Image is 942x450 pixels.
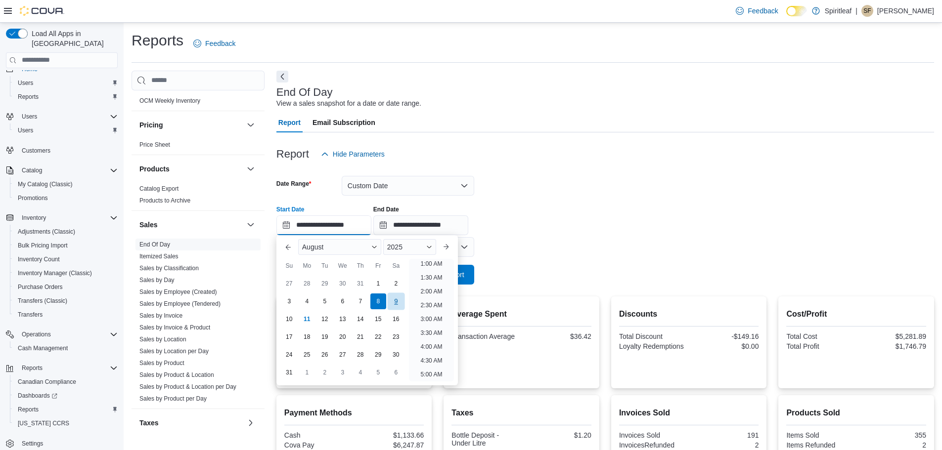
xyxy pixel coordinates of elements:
[855,5,857,17] p: |
[451,431,519,447] div: Bottle Deposit - Under Litre
[353,293,368,309] div: day-7
[14,267,118,279] span: Inventory Manager (Classic)
[139,220,158,230] h3: Sales
[353,329,368,345] div: day-21
[280,239,296,255] button: Previous Month
[748,6,778,16] span: Feedback
[619,332,687,340] div: Total Discount
[139,312,182,319] a: Sales by Invoice
[524,431,591,439] div: $1.20
[786,308,926,320] h2: Cost/Profit
[18,111,41,123] button: Users
[14,404,118,415] span: Reports
[299,347,315,363] div: day-25
[335,276,351,291] div: day-30
[786,441,854,449] div: Items Refunded
[373,205,399,213] label: End Date
[387,292,404,310] div: day-9
[139,164,170,174] h3: Products
[299,258,315,274] div: Mo
[14,417,73,429] a: [US_STATE] CCRS
[14,253,118,265] span: Inventory Count
[139,383,236,391] span: Sales by Product & Location per Day
[786,407,926,419] h2: Products Sold
[132,183,265,210] div: Products
[353,311,368,327] div: day-14
[14,124,37,136] a: Users
[139,300,221,307] a: Sales by Employee (Tendered)
[245,417,257,429] button: Taxes
[18,228,75,236] span: Adjustments (Classic)
[22,330,51,338] span: Operations
[14,226,79,238] a: Adjustments (Classic)
[18,164,118,176] span: Catalog
[786,431,854,439] div: Items Sold
[139,252,179,260] span: Itemized Sales
[278,113,301,132] span: Report
[335,311,351,327] div: day-13
[14,267,96,279] a: Inventory Manager (Classic)
[370,347,386,363] div: day-29
[139,300,221,308] span: Sales by Employee (Tendered)
[139,324,210,331] span: Sales by Invoice & Product
[317,276,333,291] div: day-29
[10,252,122,266] button: Inventory Count
[18,328,55,340] button: Operations
[10,375,122,389] button: Canadian Compliance
[335,258,351,274] div: We
[861,5,873,17] div: Sara F
[18,255,60,263] span: Inventory Count
[10,280,122,294] button: Purchase Orders
[139,359,184,367] span: Sales by Product
[276,215,371,235] input: Press the down key to enter a popover containing a calendar. Press the escape key to close the po...
[409,259,454,381] ul: Time
[14,281,67,293] a: Purchase Orders
[18,194,48,202] span: Promotions
[451,308,591,320] h2: Average Spent
[281,347,297,363] div: day-24
[139,220,243,230] button: Sales
[139,347,209,355] span: Sales by Location per Day
[139,371,214,379] span: Sales by Product & Location
[139,371,214,378] a: Sales by Product & Location
[691,332,759,340] div: -$149.16
[18,126,33,134] span: Users
[139,395,207,402] a: Sales by Product per Day
[22,214,46,222] span: Inventory
[281,365,297,380] div: day-31
[139,141,170,149] span: Price Sheet
[281,311,297,327] div: day-10
[18,164,46,176] button: Catalog
[691,431,759,439] div: 191
[14,240,118,251] span: Bulk Pricing Import
[22,364,43,372] span: Reports
[18,180,73,188] span: My Catalog (Classic)
[276,98,421,109] div: View a sales snapshot for a date or date range.
[370,329,386,345] div: day-22
[18,79,33,87] span: Users
[14,178,77,190] a: My Catalog (Classic)
[333,149,385,159] span: Hide Parameters
[18,144,118,157] span: Customers
[205,39,235,48] span: Feedback
[2,327,122,341] button: Operations
[20,6,64,16] img: Cova
[139,360,184,367] a: Sales by Product
[281,293,297,309] div: day-3
[298,239,381,255] div: Button. Open the month selector. August is currently selected.
[416,272,446,284] li: 1:30 AM
[14,226,118,238] span: Adjustments (Classic)
[416,299,446,311] li: 2:30 AM
[139,312,182,320] span: Sales by Invoice
[10,294,122,308] button: Transfers (Classic)
[353,347,368,363] div: day-28
[281,258,297,274] div: Su
[786,332,854,340] div: Total Cost
[356,431,424,439] div: $1,133.66
[2,110,122,123] button: Users
[139,277,175,284] a: Sales by Day
[22,147,50,155] span: Customers
[14,309,118,321] span: Transfers
[284,431,352,439] div: Cash
[317,293,333,309] div: day-5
